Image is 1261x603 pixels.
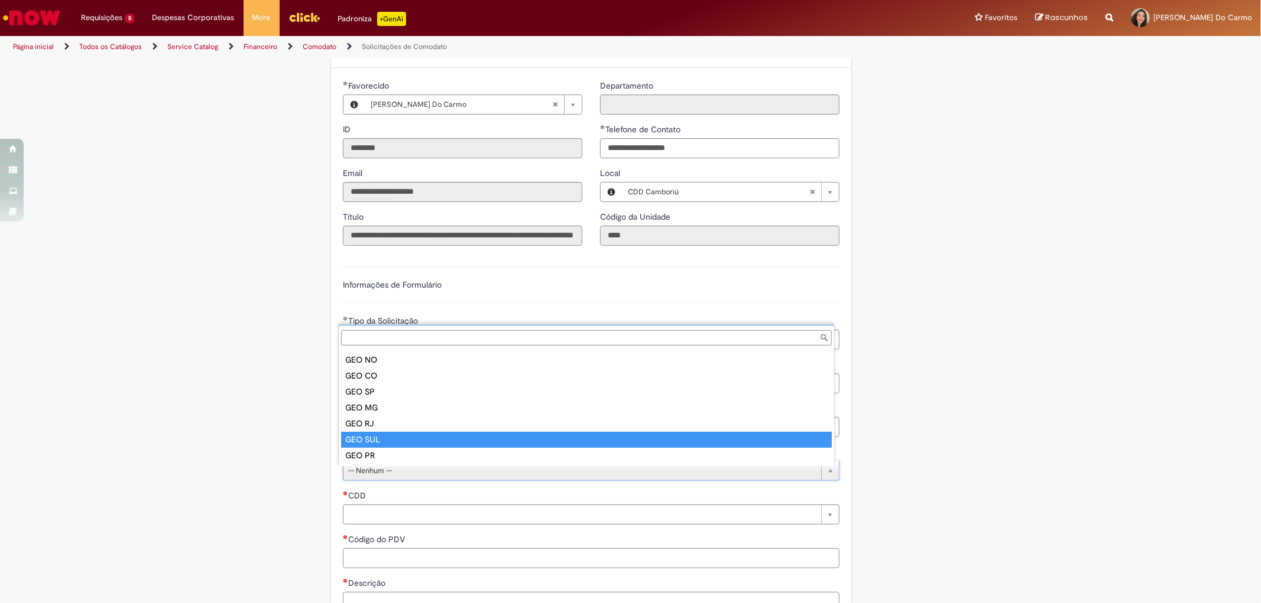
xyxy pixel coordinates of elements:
[341,352,832,368] div: GEO NO
[341,448,832,464] div: GEO PR
[341,416,832,432] div: GEO RJ
[341,384,832,400] div: GEO SP
[341,400,832,416] div: GEO MG
[341,432,832,448] div: GEO SUL
[339,348,834,466] ul: GEO
[341,368,832,384] div: GEO CO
